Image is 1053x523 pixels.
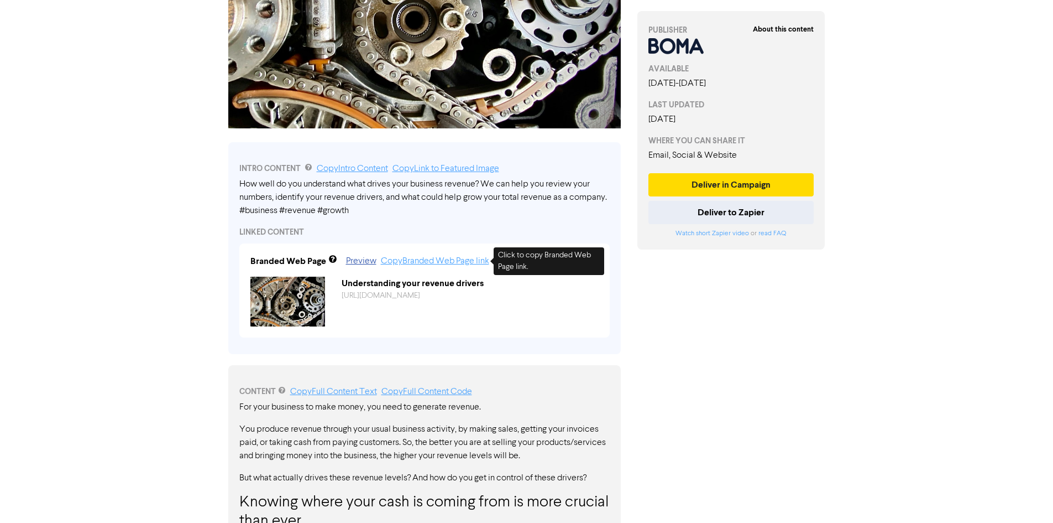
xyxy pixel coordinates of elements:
[239,385,610,398] div: CONTENT
[648,24,814,36] div: PUBLISHER
[250,255,326,268] div: Branded Web Page
[239,423,610,463] p: You produce revenue through your usual business activity, by making sales, getting your invoices ...
[239,162,610,175] div: INTRO CONTENT
[648,173,814,196] button: Deliver in Campaign
[998,470,1053,523] iframe: Chat Widget
[648,149,814,162] div: Email, Social & Website
[648,229,814,239] div: or
[381,387,472,396] a: Copy Full Content Code
[290,387,377,396] a: Copy Full Content Text
[648,113,814,126] div: [DATE]
[648,63,814,75] div: AVAILABLE
[333,277,607,290] div: Understanding your revenue drivers
[675,230,749,237] a: Watch short Zapier video
[342,292,420,299] a: [URL][DOMAIN_NAME]
[758,230,786,237] a: read FAQ
[346,257,376,266] a: Preview
[648,99,814,111] div: LAST UPDATED
[648,201,814,224] button: Deliver to Zapier
[648,135,814,147] div: WHERE YOU CAN SHARE IT
[239,401,610,414] p: For your business to make money, you need to generate revenue.
[239,226,610,238] div: LINKED CONTENT
[333,290,607,302] div: https://public2.bomamarketing.com/cp/7GZUp3ZcGx9o697L81gWUY?sa=pE9VCgFw
[239,178,610,218] div: How well do you understand what drives your business revenue? We can help you review your numbers...
[317,164,388,173] a: Copy Intro Content
[392,164,499,173] a: Copy Link to Featured Image
[239,472,610,485] p: But what actually drives these revenue levels? And how do you get in control of these drivers?
[648,77,814,90] div: [DATE] - [DATE]
[753,25,814,34] strong: About this content
[381,257,489,266] a: Copy Branded Web Page link
[494,247,604,275] div: Click to copy Branded Web Page link.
